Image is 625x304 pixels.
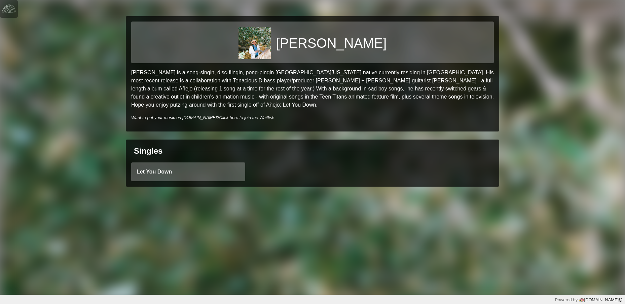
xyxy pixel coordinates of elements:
[131,69,494,109] p: [PERSON_NAME] is a song-singin, disc-flingin, pong-pingin [GEOGRAPHIC_DATA][US_STATE] native curr...
[2,2,15,15] img: logo-white-4c48a5e4bebecaebe01ca5a9d34031cfd3d4ef9ae749242e8c4bf12ef99f53e8.png
[578,297,622,302] a: [DOMAIN_NAME]
[276,35,387,51] h1: [PERSON_NAME]
[219,115,274,120] a: Click here to join the Waitlist!
[131,162,245,181] a: Let You Down
[238,27,271,59] img: 92573435f5c777c6fa22fcee69f94ab6564e75e24d3936cd2876e2f1ff0b72b6.jpg
[555,297,622,303] div: Powered by
[134,145,162,157] div: Singles
[131,115,274,120] i: Want to put your music on [DOMAIN_NAME]?
[579,297,584,303] img: logo-color-e1b8fa5219d03fcd66317c3d3cfaab08a3c62fe3c3b9b34d55d8365b78b1766b.png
